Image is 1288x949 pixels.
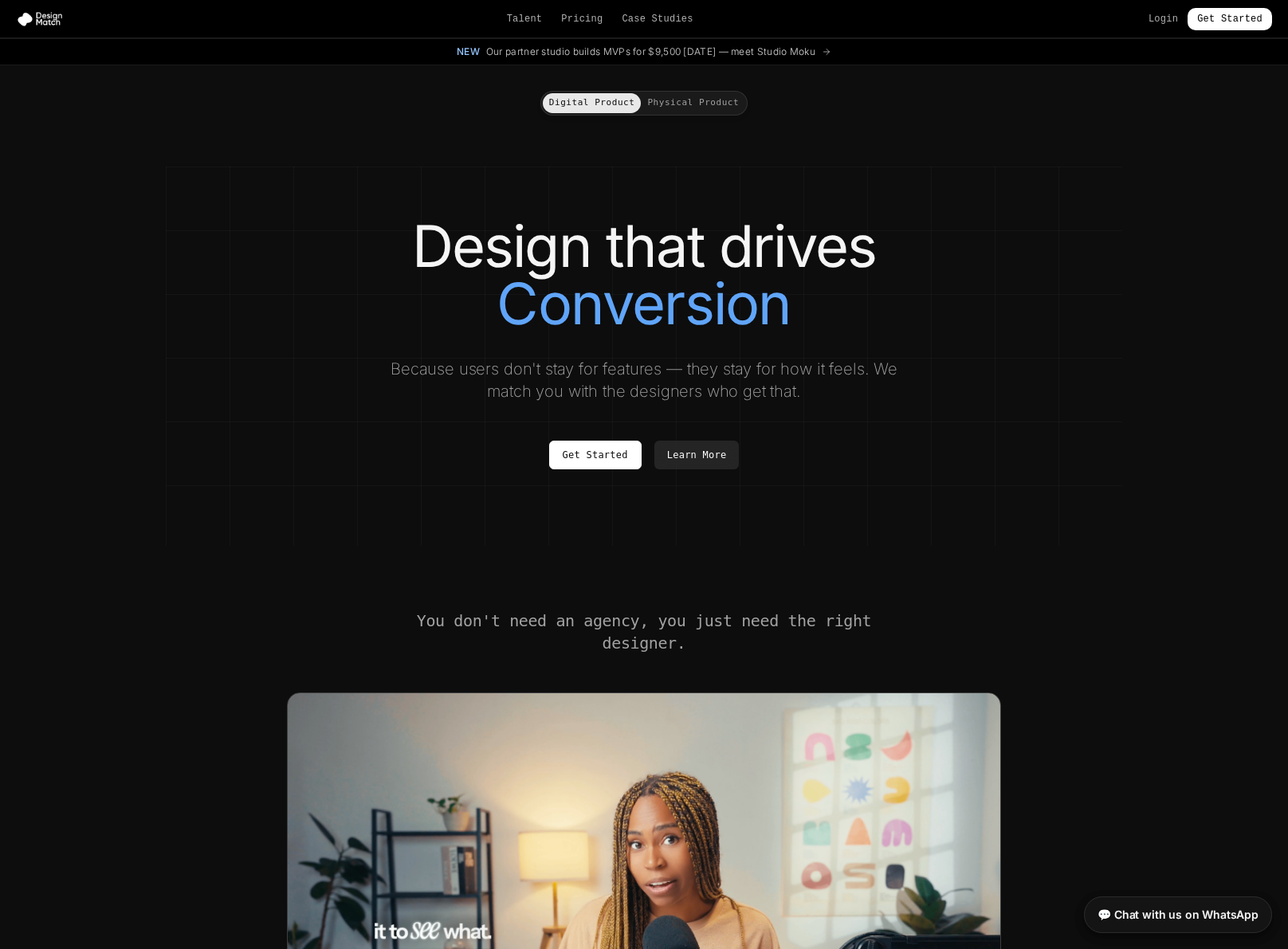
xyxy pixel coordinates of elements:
a: Learn More [654,441,740,469]
a: 💬 Chat with us on WhatsApp [1084,896,1272,933]
img: Design Match [16,11,70,27]
a: Get Started [549,441,642,469]
p: Because users don't stay for features — they stay for how it feels. We match you with the designe... [376,358,912,402]
a: Pricing [561,13,603,25]
a: Get Started [1188,8,1272,30]
button: Digital Product [543,93,642,113]
h2: You don't need an agency, you just need the right designer. [414,610,874,654]
span: New [457,45,480,58]
a: Login [1149,13,1178,25]
a: Case Studies [622,13,693,25]
span: Our partner studio builds MVPs for $9,500 [DATE] — meet Studio Moku [486,45,815,58]
span: Conversion [497,275,791,332]
button: Physical Product [641,93,745,113]
h1: Design that drives [198,218,1090,332]
a: Talent [507,13,543,25]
